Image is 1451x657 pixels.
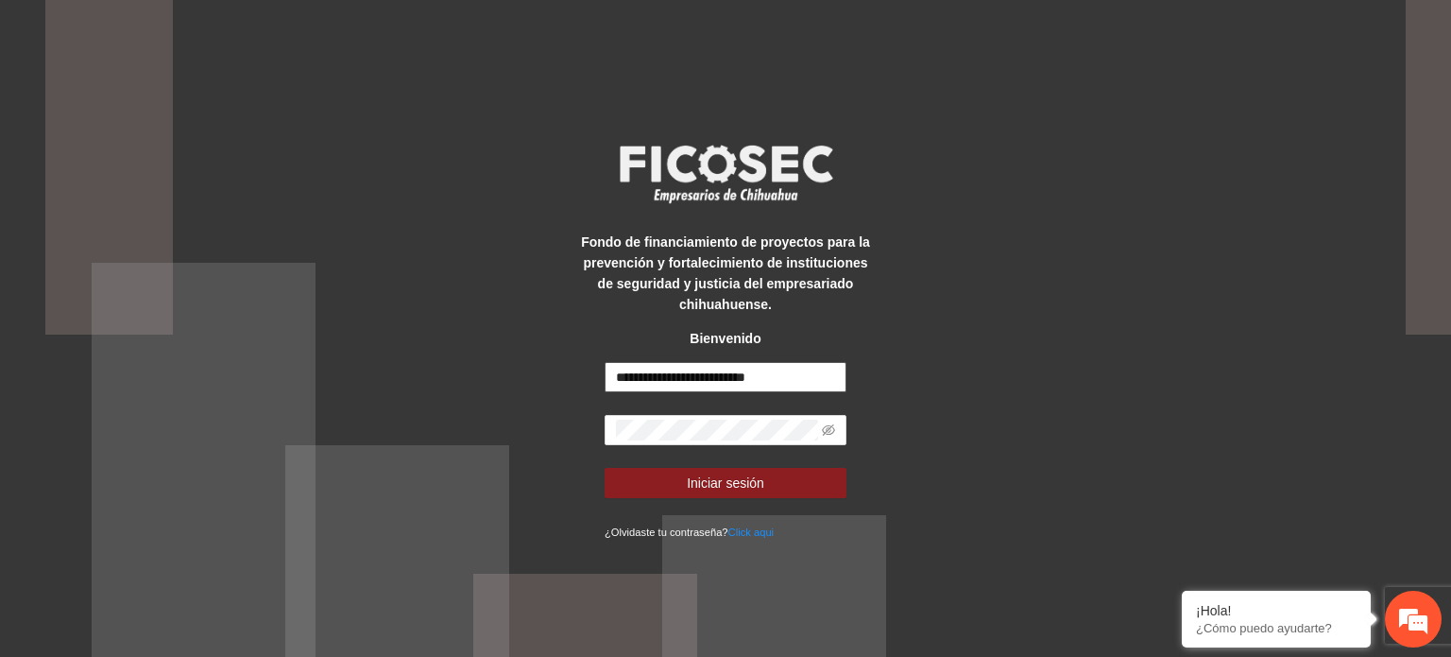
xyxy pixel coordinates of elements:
[1196,603,1357,618] div: ¡Hola!
[690,331,760,346] strong: Bienvenido
[728,527,775,538] a: Click aqui
[822,424,835,437] span: eye-invisible
[687,473,764,493] span: Iniciar sesión
[1196,621,1357,635] p: ¿Cómo puedo ayudarte?
[607,139,844,209] img: logo
[605,468,846,498] button: Iniciar sesión
[605,527,774,538] small: ¿Olvidaste tu contraseña?
[581,234,870,312] strong: Fondo de financiamiento de proyectos para la prevención y fortalecimiento de instituciones de seg...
